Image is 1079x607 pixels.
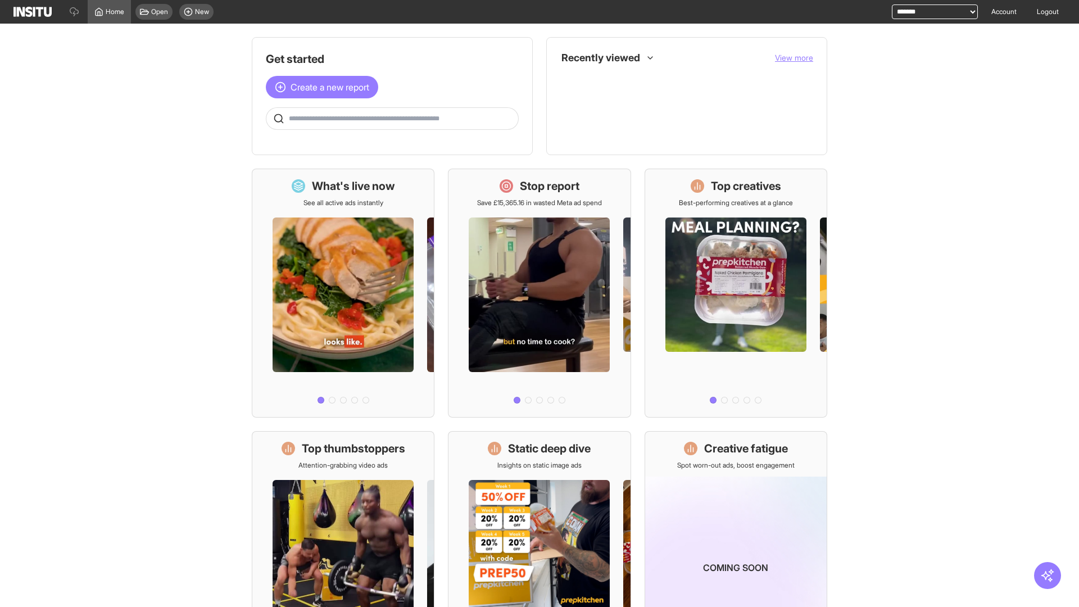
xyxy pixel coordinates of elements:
[312,178,395,194] h1: What's live now
[711,178,781,194] h1: Top creatives
[195,7,209,16] span: New
[13,7,52,17] img: Logo
[497,461,582,470] p: Insights on static image ads
[508,441,591,456] h1: Static deep dive
[775,53,813,62] span: View more
[775,52,813,64] button: View more
[298,461,388,470] p: Attention-grabbing video ads
[477,198,602,207] p: Save £15,365.16 in wasted Meta ad spend
[303,198,383,207] p: See all active ads instantly
[448,169,631,418] a: Stop reportSave £15,365.16 in wasted Meta ad spend
[520,178,579,194] h1: Stop report
[679,198,793,207] p: Best-performing creatives at a glance
[266,51,519,67] h1: Get started
[291,80,369,94] span: Create a new report
[266,76,378,98] button: Create a new report
[645,169,827,418] a: Top creativesBest-performing creatives at a glance
[302,441,405,456] h1: Top thumbstoppers
[252,169,434,418] a: What's live nowSee all active ads instantly
[151,7,168,16] span: Open
[106,7,124,16] span: Home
